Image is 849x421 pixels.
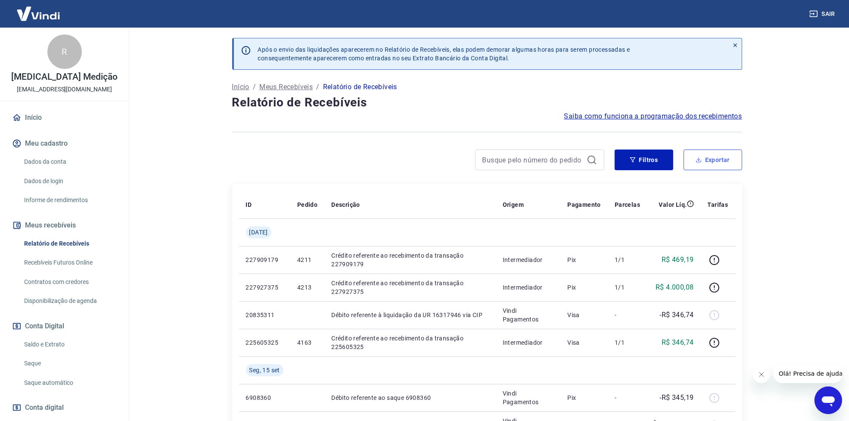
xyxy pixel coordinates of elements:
p: Descrição [331,200,360,209]
input: Busque pelo número do pedido [482,153,583,166]
p: / [316,82,319,92]
p: Pedido [297,200,317,209]
p: 227909179 [246,256,283,264]
p: Relatório de Recebíveis [323,82,397,92]
a: Saldo e Extrato [21,336,118,353]
a: Recebíveis Futuros Online [21,254,118,271]
p: R$ 346,74 [662,337,694,348]
p: Valor Líq. [659,200,687,209]
p: Pix [567,256,601,264]
span: Conta digital [25,402,64,414]
p: Intermediador [503,338,554,347]
iframe: Fechar mensagem [753,366,770,383]
a: Contratos com credores [21,273,118,291]
button: Meus recebíveis [10,216,118,235]
p: Após o envio das liquidações aparecerem no Relatório de Recebíveis, elas podem demorar algumas ho... [258,45,630,62]
p: 225605325 [246,338,283,347]
span: Seg, 15 set [249,366,280,374]
p: Visa [567,338,601,347]
button: Meu cadastro [10,134,118,153]
p: - [615,311,640,319]
a: Dados da conta [21,153,118,171]
p: - [615,393,640,402]
p: 20835311 [246,311,283,319]
p: 1/1 [615,283,640,292]
p: 4211 [297,256,317,264]
p: Vindi Pagamentos [503,306,554,324]
p: R$ 469,19 [662,255,694,265]
p: Vindi Pagamentos [503,389,554,406]
a: Conta digital [10,398,118,417]
button: Exportar [684,150,742,170]
p: Intermediador [503,283,554,292]
p: Visa [567,311,601,319]
button: Conta Digital [10,317,118,336]
p: Crédito referente ao recebimento da transação 227909179 [331,251,488,268]
p: R$ 4.000,08 [656,282,694,293]
a: Saiba como funciona a programação dos recebimentos [564,111,742,122]
p: Débito referente ao saque 6908360 [331,393,488,402]
span: [DATE] [249,228,268,237]
p: Pix [567,393,601,402]
p: -R$ 345,19 [660,393,694,403]
p: 4213 [297,283,317,292]
p: Intermediador [503,256,554,264]
p: Tarifas [708,200,728,209]
button: Filtros [615,150,673,170]
p: Débito referente à liquidação da UR 16317946 via CIP [331,311,488,319]
p: 227927375 [246,283,283,292]
a: Início [10,108,118,127]
iframe: Botão para abrir a janela de mensagens [815,387,842,414]
a: Saque [21,355,118,372]
p: [EMAIL_ADDRESS][DOMAIN_NAME] [17,85,112,94]
p: Pix [567,283,601,292]
a: Início [232,82,249,92]
p: Origem [503,200,524,209]
p: ID [246,200,252,209]
img: Vindi [10,0,66,27]
p: Crédito referente ao recebimento da transação 225605325 [331,334,488,351]
p: Crédito referente ao recebimento da transação 227927375 [331,279,488,296]
a: Disponibilização de agenda [21,292,118,310]
a: Informe de rendimentos [21,191,118,209]
span: Olá! Precisa de ajuda? [5,6,72,13]
a: Saque automático [21,374,118,392]
p: 4163 [297,338,317,347]
p: 1/1 [615,338,640,347]
p: Parcelas [615,200,640,209]
p: [MEDICAL_DATA] Medição [11,72,118,81]
p: / [253,82,256,92]
p: -R$ 346,74 [660,310,694,320]
iframe: Mensagem da empresa [774,364,842,383]
h4: Relatório de Recebíveis [232,94,742,111]
button: Sair [808,6,839,22]
div: R [47,34,82,69]
p: Pagamento [567,200,601,209]
p: 6908360 [246,393,283,402]
a: Relatório de Recebíveis [21,235,118,253]
a: Meus Recebíveis [259,82,313,92]
p: 1/1 [615,256,640,264]
a: Dados de login [21,172,118,190]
